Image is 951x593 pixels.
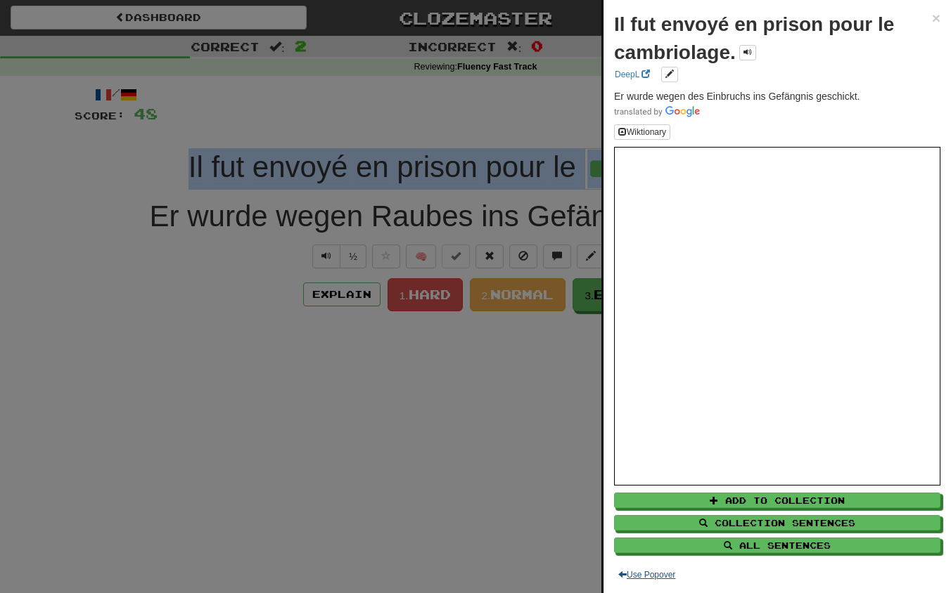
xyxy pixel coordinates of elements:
[932,11,940,25] button: Close
[614,515,940,530] button: Collection Sentences
[611,67,654,82] a: DeepL
[614,567,679,582] button: Use Popover
[614,13,894,63] strong: Il fut envoyé en prison pour le cambriolage.
[614,493,940,508] button: Add to Collection
[661,67,678,82] button: edit links
[614,91,860,102] span: Er wurde wegen des Einbruchs ins Gefängnis geschickt.
[614,537,940,553] button: All Sentences
[932,10,940,26] span: ×
[614,106,700,117] img: Color short
[614,124,670,140] button: Wiktionary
